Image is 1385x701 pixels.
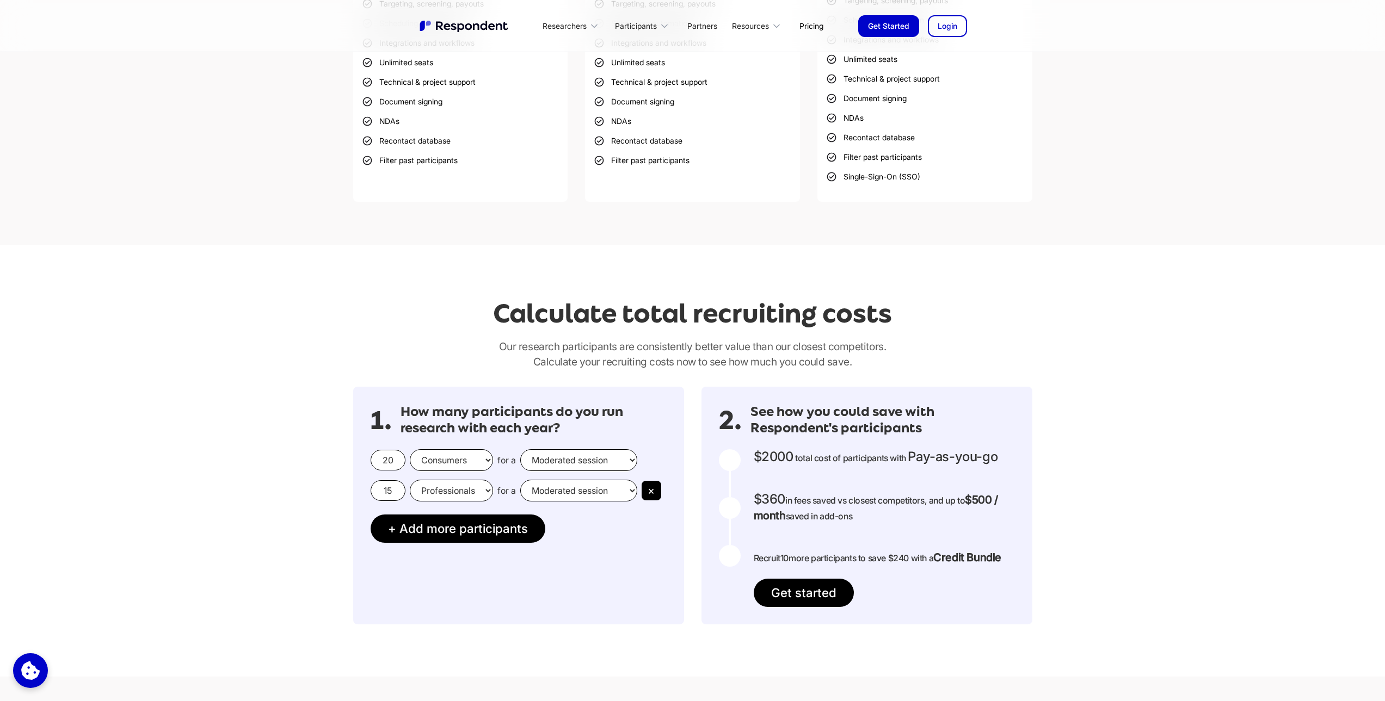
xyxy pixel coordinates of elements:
[826,169,920,184] li: Single-Sign-On (SSO)
[780,553,789,563] span: 10
[537,13,608,39] div: Researchers
[362,133,451,148] li: Recontact database
[679,13,726,39] a: Partners
[754,579,854,607] a: Get started
[750,404,1015,436] h3: See how you could save with Respondent's participants
[362,75,476,90] li: Technical & project support
[754,491,785,507] span: $360
[353,339,1032,369] p: Our research participants are consistently better value than our closest competitors.
[362,55,433,70] li: Unlimited seats
[418,19,511,33] a: home
[399,521,528,536] span: Add more participants
[732,21,769,32] div: Resources
[362,114,399,129] li: NDAs
[533,355,852,368] span: Calculate your recruiting costs now to see how much you could save.
[594,114,631,129] li: NDAs
[594,133,682,148] li: Recontact database
[362,94,442,109] li: Document signing
[594,153,690,168] li: Filter past participants
[401,404,667,436] h3: How many participants do you run research with each year?
[719,415,742,426] span: 2.
[826,110,864,126] li: NDAs
[497,455,516,466] span: for a
[754,492,1015,524] p: in fees saved vs closest competitors, and up to saved in add-ons
[826,52,897,67] li: Unlimited seats
[754,449,793,464] span: $2000
[615,21,657,32] div: Participants
[858,15,919,37] a: Get Started
[362,153,458,168] li: Filter past participants
[754,550,1001,566] p: Recruit more participants to save $240 with a
[826,150,922,165] li: Filter past participants
[826,130,915,145] li: Recontact database
[543,21,587,32] div: Researchers
[933,551,1001,564] strong: Credit Bundle
[726,13,791,39] div: Resources
[493,299,892,328] h2: Calculate total recruiting costs
[371,415,392,426] span: 1.
[371,514,545,543] button: + Add more participants
[791,13,832,39] a: Pricing
[826,71,940,86] li: Technical & project support
[594,55,665,70] li: Unlimited seats
[826,91,907,106] li: Document signing
[795,452,906,463] span: total cost of participants with
[497,485,516,496] span: for a
[928,15,967,37] a: Login
[594,94,674,109] li: Document signing
[754,493,998,522] strong: $500 / month
[908,449,998,464] span: Pay-as-you-go
[642,481,661,500] button: ×
[388,521,396,536] span: +
[594,75,707,90] li: Technical & project support
[608,13,678,39] div: Participants
[418,19,511,33] img: Untitled UI logotext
